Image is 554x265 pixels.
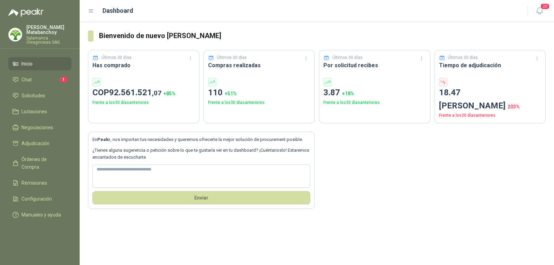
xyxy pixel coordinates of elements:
p: Últimos 30 días [217,54,247,61]
span: Configuración [21,195,52,203]
h3: Bienvenido de nuevo [PERSON_NAME] [99,30,546,41]
span: Remisiones [21,179,47,187]
button: Envíar [92,191,310,204]
a: Inicio [8,57,71,70]
span: 20 [540,3,550,10]
a: Licitaciones [8,105,71,118]
span: + 18 % [342,91,354,96]
span: Negociaciones [21,124,53,131]
p: 3.87 [323,86,426,99]
h3: Compras realizadas [208,61,311,70]
span: 1 [60,77,67,82]
img: Logo peakr [8,8,44,17]
p: Últimos 30 días [332,54,363,61]
span: Solicitudes [21,92,45,99]
h3: Has comprado [92,61,195,70]
p: Frente a los 30 días anteriores [92,99,195,106]
p: 18.47 [PERSON_NAME] [439,86,542,112]
a: Órdenes de Compra [8,153,71,174]
p: En , nos importan tus necesidades y queremos ofrecerte la mejor solución de procurement posible. [92,136,310,143]
p: Salamanca Oleaginosas SAS [26,36,71,44]
span: 203 % [508,104,520,109]
span: Órdenes de Compra [21,156,65,171]
p: Frente a los 30 días anteriores [323,99,426,106]
p: ¿Tienes alguna sugerencia o petición sobre lo que te gustaría ver en tu dashboard? ¡Cuéntanoslo! ... [92,147,310,161]
span: Adjudicación [21,140,50,147]
a: Adjudicación [8,137,71,150]
span: Chat [21,76,32,83]
a: Solicitudes [8,89,71,102]
span: Inicio [21,60,33,68]
p: 110 [208,86,311,99]
span: ,07 [152,89,161,97]
button: 20 [533,5,546,17]
span: + 51 % [225,91,237,96]
p: Frente a los 30 días anteriores [439,112,542,119]
span: 92.561.521 [109,88,161,97]
h3: Por solicitud recibes [323,61,426,70]
p: Frente a los 30 días anteriores [208,99,311,106]
a: Negociaciones [8,121,71,134]
h1: Dashboard [102,6,133,16]
a: Remisiones [8,176,71,189]
span: + 85 % [163,91,176,96]
a: Configuración [8,192,71,205]
a: Chat1 [8,73,71,86]
p: COP [92,86,195,99]
h3: Tiempo de adjudicación [439,61,542,70]
p: Últimos 30 días [448,54,478,61]
img: Company Logo [9,28,22,41]
p: [PERSON_NAME] Matabanchoy [26,25,71,35]
span: Licitaciones [21,108,47,115]
b: Peakr [97,137,110,142]
a: Manuales y ayuda [8,208,71,221]
p: Últimos 30 días [101,54,132,61]
span: Manuales y ayuda [21,211,61,219]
